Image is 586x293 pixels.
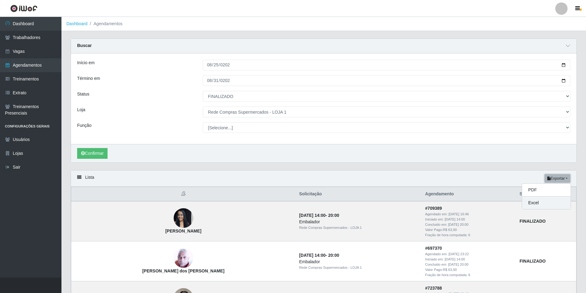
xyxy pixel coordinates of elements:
label: Início em [77,60,95,66]
time: [DATE] 14:00 [445,217,465,221]
strong: # 697370 [425,246,442,251]
th: Solicitação [295,187,421,201]
li: Agendamentos [88,21,123,27]
button: Exportar [545,174,570,183]
div: Concluido em: [425,222,512,227]
button: PDF [522,184,571,197]
strong: FINALIZADO [520,219,546,224]
img: CoreUI Logo [10,5,37,12]
input: 00/00/0000 [203,75,570,86]
strong: # 723788 [425,286,442,291]
strong: # 709389 [425,206,442,211]
button: Excel [522,197,571,209]
time: [DATE] 20:00 [448,223,468,226]
input: 00/00/0000 [203,60,570,70]
time: [DATE] 20:00 [448,263,468,266]
time: [DATE] 23:22 [448,252,469,256]
strong: [PERSON_NAME] [165,229,201,233]
time: [DATE] 14:00 [299,253,325,258]
time: 20:00 [328,253,339,258]
div: Embalador [299,259,418,265]
label: Término em [77,75,100,82]
img: Francisco Reginaldo dos Santos [174,248,193,268]
div: Rede Compras Supermercados - LOJA 1 [299,265,418,270]
div: Agendado em: [425,212,512,217]
button: Confirmar [77,148,108,159]
div: Lista [71,170,576,187]
a: Dashboard [66,21,88,26]
div: Fração de hora computada: 6 [425,272,512,278]
div: Iniciado em: [425,217,512,222]
div: Concluido em: [425,262,512,267]
strong: - [299,213,339,218]
strong: Buscar [77,43,92,48]
div: Fração de hora computada: 6 [425,232,512,238]
div: Valor Pago: R$ 63,00 [425,227,512,232]
div: Rede Compras Supermercados - LOJA 1 [299,225,418,230]
strong: FINALIZADO [520,259,546,264]
div: Valor Pago: R$ 63,00 [425,267,512,272]
strong: [PERSON_NAME] dos [PERSON_NAME] [142,268,225,273]
time: [DATE] 16:46 [448,212,469,216]
strong: - [299,253,339,258]
time: [DATE] 14:00 [299,213,325,218]
label: Status [77,91,89,97]
label: Função [77,122,92,129]
img: Kaylanne Sousa Silva [174,205,193,231]
th: Status [516,187,576,201]
label: Loja [77,107,85,113]
div: Embalador [299,219,418,225]
nav: breadcrumb [61,17,586,31]
div: Agendado em: [425,252,512,257]
th: Agendamento [422,187,516,201]
time: 20:00 [328,213,339,218]
time: [DATE] 14:00 [445,257,465,261]
div: Iniciado em: [425,257,512,262]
